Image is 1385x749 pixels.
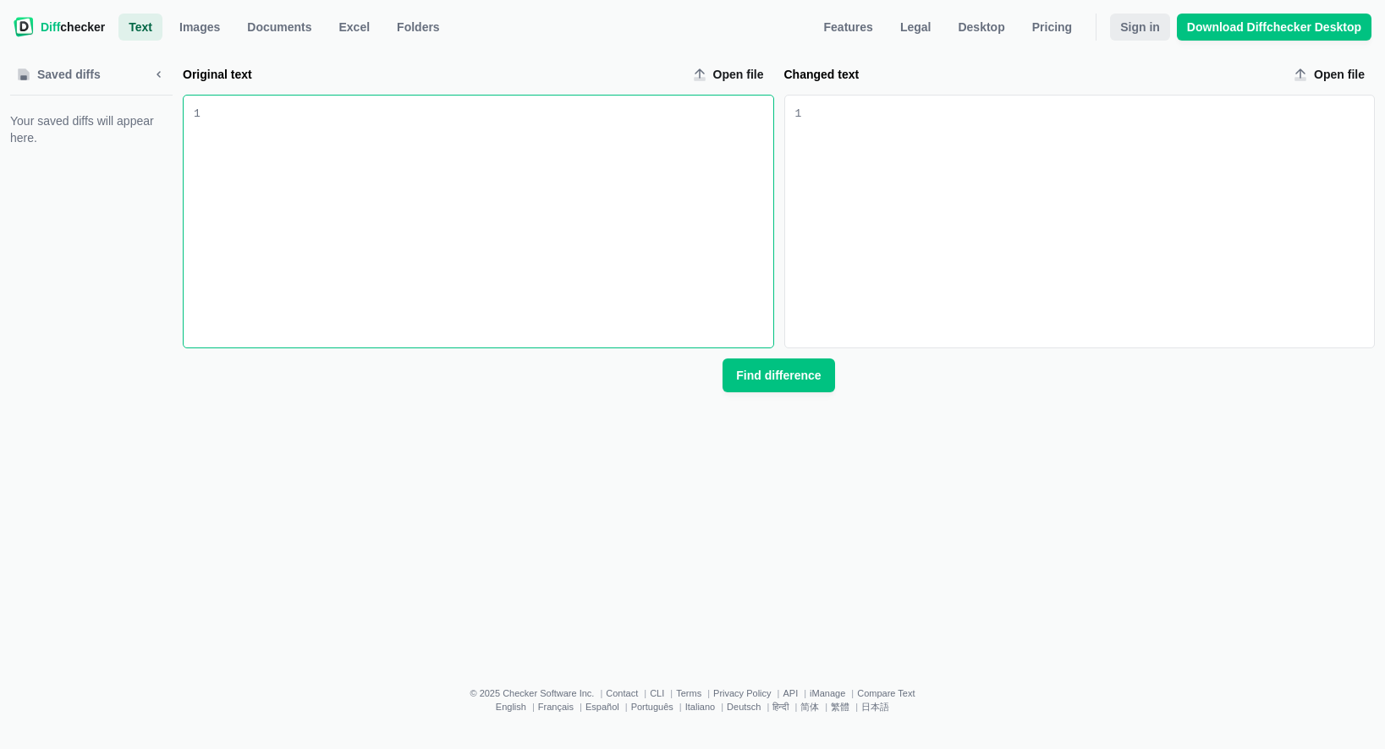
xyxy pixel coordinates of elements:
[810,688,845,698] a: iManage
[801,96,1374,347] div: Changed text input
[1177,14,1371,41] a: Download Diffchecker Desktop
[329,14,381,41] a: Excel
[686,61,774,88] label: Original text upload
[795,106,802,123] div: 1
[237,14,322,41] a: Documents
[821,19,877,36] span: Features
[176,19,223,36] span: Images
[814,14,883,41] a: Features
[496,702,526,712] a: English
[890,14,942,41] a: Legal
[861,702,889,712] a: 日本語
[41,19,105,36] span: checker
[857,688,915,698] a: Compare Text
[10,112,173,146] span: Your saved diffs will appear here.
[800,702,819,712] a: 简体
[676,688,701,698] a: Terms
[470,688,606,698] li: © 2025 Checker Software Inc.
[772,702,789,712] a: हिन्दी
[1022,14,1082,41] a: Pricing
[194,106,201,123] div: 1
[954,19,1008,36] span: Desktop
[41,20,60,34] span: Diff
[183,66,679,83] label: Original text
[948,14,1014,41] a: Desktop
[1029,19,1075,36] span: Pricing
[1110,14,1170,41] a: Sign in
[733,367,824,384] span: Find difference
[538,702,574,712] a: Français
[631,702,673,712] a: Português
[387,14,450,41] button: Folders
[727,702,761,712] a: Deutsch
[146,61,173,88] button: Minimize sidebar
[723,358,834,392] button: Find difference
[1184,19,1365,36] span: Download Diffchecker Desktop
[650,688,664,698] a: CLI
[783,688,798,698] a: API
[1311,66,1368,83] span: Open file
[710,66,767,83] span: Open file
[393,19,443,36] span: Folders
[34,66,104,83] span: Saved diffs
[336,19,374,36] span: Excel
[1287,61,1375,88] label: Changed text upload
[14,14,105,41] a: Diffchecker
[585,702,619,712] a: Español
[14,17,34,37] img: Diffchecker logo
[831,702,849,712] a: 繁體
[118,14,162,41] a: Text
[784,66,1281,83] label: Changed text
[169,14,230,41] a: Images
[897,19,935,36] span: Legal
[201,96,773,347] div: Original text input
[125,19,156,36] span: Text
[713,688,771,698] a: Privacy Policy
[244,19,315,36] span: Documents
[1117,19,1163,36] span: Sign in
[685,702,715,712] a: Italiano
[606,688,638,698] a: Contact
